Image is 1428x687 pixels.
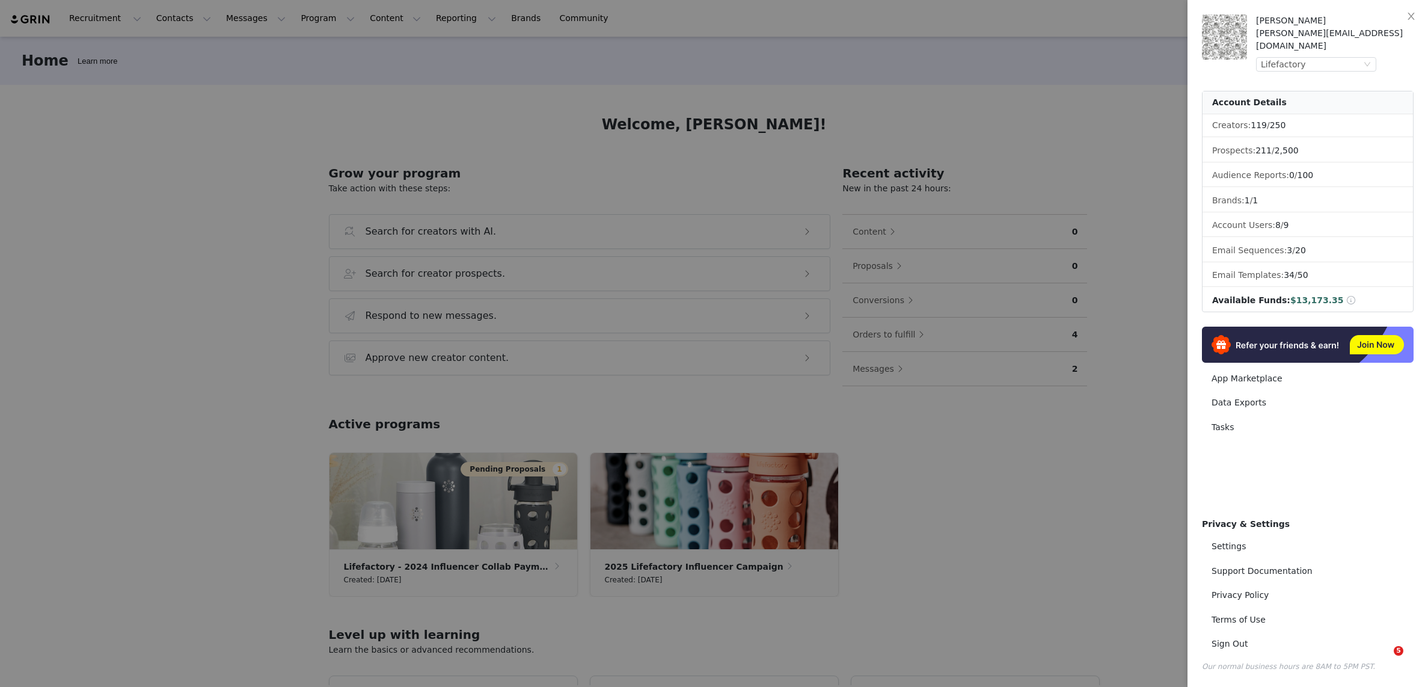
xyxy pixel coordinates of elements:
[1245,196,1250,205] span: 1
[1284,270,1295,280] span: 34
[1202,519,1290,529] span: Privacy & Settings
[1202,416,1414,439] a: Tasks
[1202,327,1414,363] img: Refer & Earn
[1256,27,1414,52] div: [PERSON_NAME][EMAIL_ADDRESS][DOMAIN_NAME]
[1202,14,1247,60] img: 210681d7-a832-45e2-8936-4be9785fe2e3.jpeg
[1202,662,1375,671] span: Our normal business hours are 8AM to 5PM PST.
[1203,239,1413,262] li: Email Sequences:
[1255,146,1299,155] span: /
[1203,140,1413,162] li: Prospects:
[1255,146,1272,155] span: 211
[1252,196,1258,205] span: 1
[1289,170,1295,180] span: 0
[1298,270,1308,280] span: 50
[1406,11,1416,21] i: icon: close
[1203,264,1413,287] li: Email Templates:
[1287,245,1292,255] span: 3
[1275,220,1289,230] span: /
[1275,220,1281,230] span: 8
[1364,61,1371,69] i: icon: down
[1270,120,1286,130] span: 250
[1290,295,1344,305] span: $13,173.35
[1245,196,1258,205] span: /
[1256,14,1414,27] div: [PERSON_NAME]
[1295,245,1306,255] span: 20
[1251,120,1286,130] span: /
[1369,646,1398,675] iframe: Intercom live chat
[1251,120,1267,130] span: 119
[1284,270,1308,280] span: /
[1284,220,1289,230] span: 9
[1202,535,1414,558] a: Settings
[1202,633,1414,655] a: Sign Out
[1203,114,1413,137] li: Creators:
[1203,189,1413,212] li: Brands:
[1261,58,1306,71] div: Lifefactory
[1287,245,1305,255] span: /
[1394,646,1403,656] span: 5
[1202,609,1414,631] a: Terms of Use
[1203,164,1413,187] li: Audience Reports: /
[1212,295,1290,305] span: Available Funds:
[1275,146,1299,155] span: 2,500
[1298,170,1314,180] span: 100
[1202,584,1414,606] a: Privacy Policy
[1202,560,1414,582] a: Support Documentation
[1203,214,1413,237] li: Account Users:
[1203,91,1413,114] div: Account Details
[1202,368,1414,390] a: App Marketplace
[1202,392,1414,414] a: Data Exports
